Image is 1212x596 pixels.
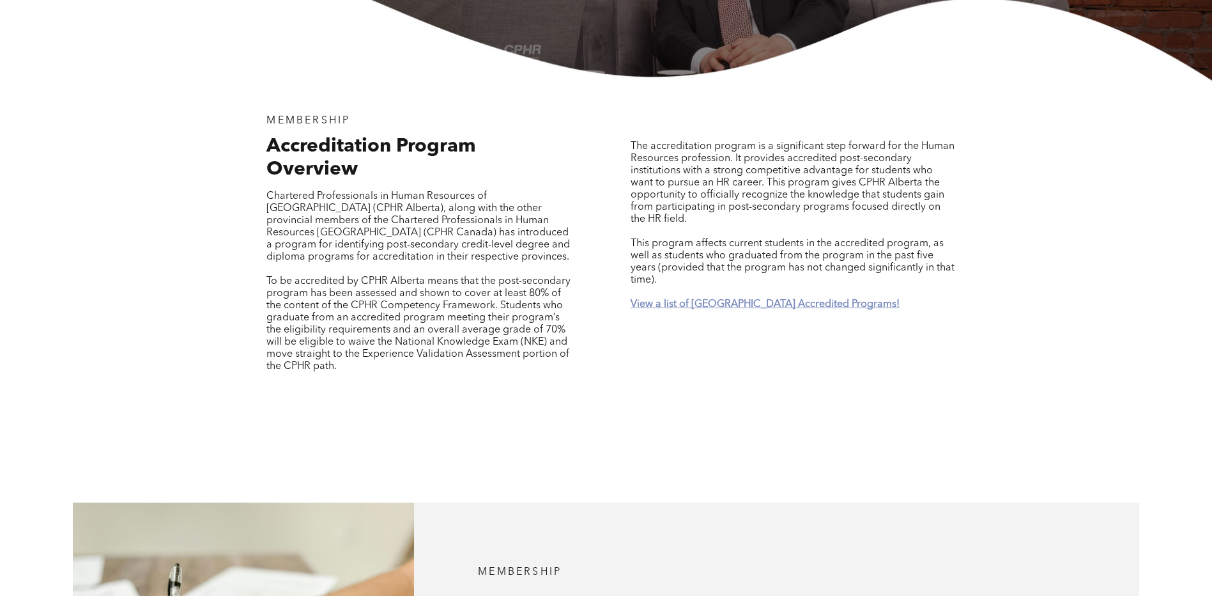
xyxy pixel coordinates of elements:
span: Accreditation Program Overview [266,137,476,179]
span: MEMBERSHIP [266,116,350,126]
span: Chartered Professionals in Human Resources of [GEOGRAPHIC_DATA] (CPHR Alberta), along with the ot... [266,191,570,262]
span: The accreditation program is a significant step forward for the Human Resources profession. It pr... [631,141,955,224]
span: MEMBERSHIP [478,567,562,577]
span: This program affects current students in the accredited program, as well as students who graduate... [631,239,955,285]
a: View a list of [GEOGRAPHIC_DATA] Accredited Programs! [631,299,900,310]
span: To be accredited by CPHR Alberta means that the post-secondary program has been assessed and show... [266,276,571,372]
